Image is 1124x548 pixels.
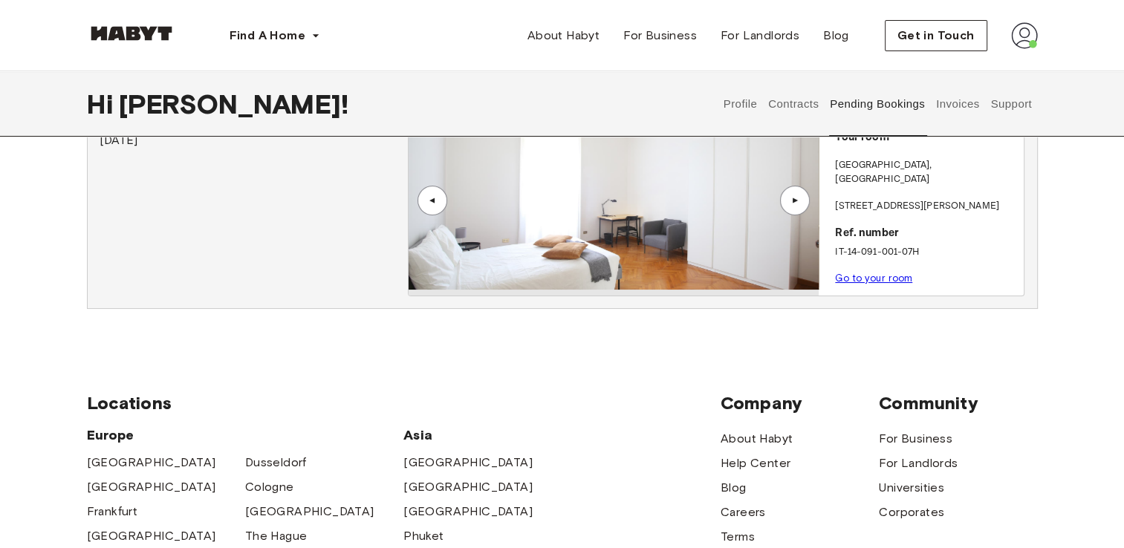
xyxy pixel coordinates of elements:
[623,27,697,45] span: For Business
[245,527,308,545] a: The Hague
[611,21,709,50] a: For Business
[835,129,1018,146] p: Your room
[721,392,879,414] span: Company
[879,503,944,521] a: Corporates
[835,245,1018,260] p: IT-14-091-001-07H
[721,528,755,546] a: Terms
[934,71,981,137] button: Invoices
[823,27,849,45] span: Blog
[87,503,138,521] a: Frankfurt
[897,27,975,45] span: Get in Touch
[721,71,759,137] button: Profile
[835,273,912,284] a: Go to your room
[721,503,766,521] a: Careers
[811,21,861,50] a: Blog
[245,454,307,472] a: Dusseldorf
[403,478,533,496] a: [GEOGRAPHIC_DATA]
[87,26,176,41] img: Habyt
[87,454,216,472] a: [GEOGRAPHIC_DATA]
[119,88,348,120] span: [PERSON_NAME] !
[835,199,1018,214] p: [STREET_ADDRESS][PERSON_NAME]
[835,225,1018,242] p: Ref. number
[879,479,944,497] a: Universities
[409,111,819,290] img: Image of the room
[828,71,927,137] button: Pending Bookings
[87,392,721,414] span: Locations
[425,196,440,205] div: ▲
[879,430,952,448] a: For Business
[721,454,790,472] a: Help Center
[879,454,958,472] a: For Landlords
[1011,22,1038,49] img: avatar
[230,27,305,45] span: Find A Home
[245,478,294,496] a: Cologne
[87,478,216,496] a: [GEOGRAPHIC_DATA]
[87,426,404,444] span: Europe
[403,503,533,521] a: [GEOGRAPHIC_DATA]
[218,21,332,50] button: Find A Home
[879,392,1037,414] span: Community
[403,426,562,444] span: Asia
[767,71,821,137] button: Contracts
[721,27,799,45] span: For Landlords
[516,21,611,50] a: About Habyt
[87,527,216,545] a: [GEOGRAPHIC_DATA]
[245,503,374,521] a: [GEOGRAPHIC_DATA]
[709,21,811,50] a: For Landlords
[87,88,119,120] span: Hi
[403,527,444,545] a: Phuket
[721,430,793,448] a: About Habyt
[527,27,600,45] span: About Habyt
[885,20,987,51] button: Get in Touch
[835,158,1018,187] p: [GEOGRAPHIC_DATA] , [GEOGRAPHIC_DATA]
[718,71,1037,137] div: user profile tabs
[787,196,802,205] div: ▲
[403,454,533,472] a: [GEOGRAPHIC_DATA]
[989,71,1034,137] button: Support
[721,479,747,497] a: Blog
